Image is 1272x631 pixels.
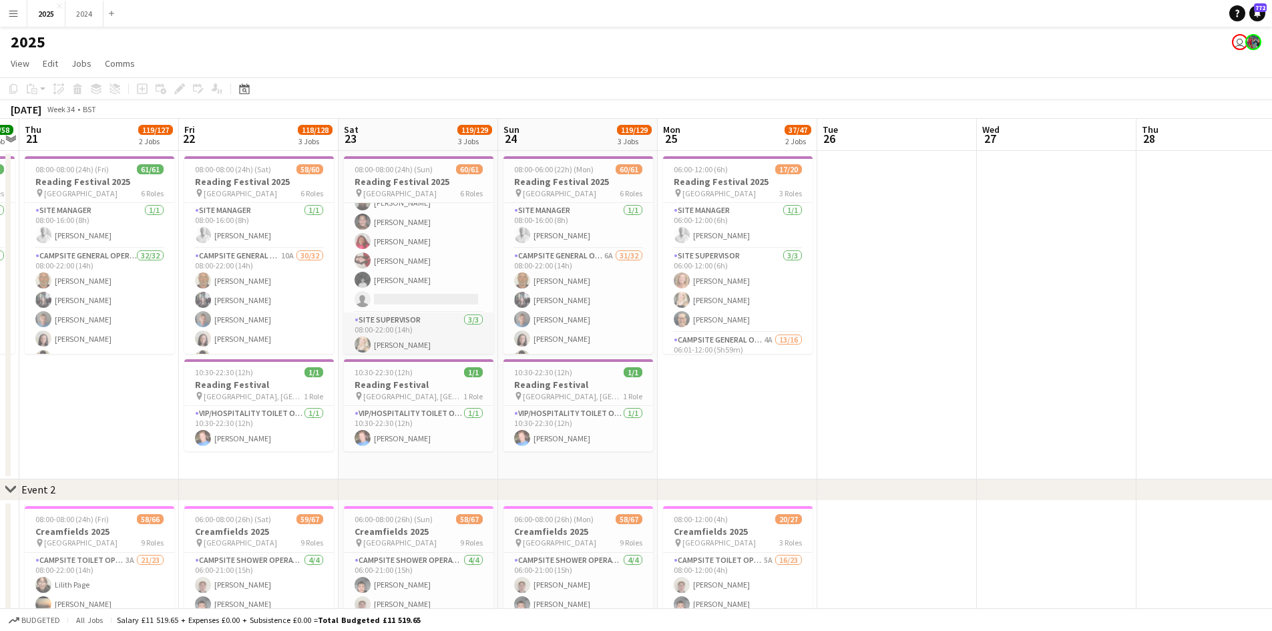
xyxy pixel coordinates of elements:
app-job-card: 10:30-22:30 (12h)1/1Reading Festival [GEOGRAPHIC_DATA], [GEOGRAPHIC_DATA]1 RoleVIP/Hospitality To... [344,359,493,451]
button: 2025 [27,1,65,27]
span: Jobs [71,57,91,69]
h3: Creamfields 2025 [503,525,653,538]
span: Sat [344,124,359,136]
div: [DATE] [11,103,41,116]
span: 25 [661,131,680,146]
span: Week 34 [44,104,77,114]
span: [GEOGRAPHIC_DATA], [GEOGRAPHIC_DATA] [523,391,623,401]
span: 9 Roles [300,538,323,548]
app-card-role: Site Manager1/108:00-16:00 (8h)[PERSON_NAME] [503,203,653,248]
span: 10:30-22:30 (12h) [355,367,413,377]
button: Budgeted [7,613,62,628]
span: Edit [43,57,58,69]
span: 10:30-22:30 (12h) [514,367,572,377]
app-card-role: VIP/Hospitality Toilet Operative1/110:30-22:30 (12h)[PERSON_NAME] [184,406,334,451]
span: 1 Role [463,391,483,401]
span: 08:00-08:00 (24h) (Fri) [35,164,109,174]
span: Wed [982,124,1000,136]
span: Total Budgeted £11 519.65 [318,615,421,625]
span: 27 [980,131,1000,146]
span: 119/129 [617,125,652,135]
span: 9 Roles [460,538,483,548]
div: 3 Jobs [618,136,651,146]
span: 17/20 [775,164,802,174]
span: [GEOGRAPHIC_DATA] [363,188,437,198]
div: 2 Jobs [785,136,811,146]
app-job-card: 08:00-06:00 (22h) (Mon)60/61Reading Festival 2025 [GEOGRAPHIC_DATA]6 RolesSite Manager1/108:00-16... [503,156,653,354]
app-card-role: Site Manager1/106:00-12:00 (6h)[PERSON_NAME] [663,203,813,248]
span: [GEOGRAPHIC_DATA] [44,188,118,198]
app-card-role: Site Supervisor3/308:00-22:00 (14h)[PERSON_NAME] [344,312,493,397]
div: BST [83,104,96,114]
span: 06:00-08:00 (26h) (Mon) [514,514,594,524]
app-card-role: Site Supervisor3/306:00-12:00 (6h)[PERSON_NAME][PERSON_NAME][PERSON_NAME] [663,248,813,333]
span: [GEOGRAPHIC_DATA] [523,188,596,198]
span: 28 [1140,131,1158,146]
span: 3 Roles [779,188,802,198]
a: Comms [99,55,140,72]
span: Thu [1142,124,1158,136]
span: View [11,57,29,69]
span: [GEOGRAPHIC_DATA] [204,538,277,548]
span: Fri [184,124,195,136]
h3: Reading Festival [184,379,334,391]
div: Salary £11 519.65 + Expenses £0.00 + Subsistence £0.00 = [117,615,421,625]
span: 08:00-08:00 (24h) (Sat) [195,164,271,174]
a: Jobs [66,55,97,72]
h3: Reading Festival 2025 [25,176,174,188]
span: 6 Roles [300,188,323,198]
div: 08:00-08:00 (24h) (Fri)61/61Reading Festival 2025 [GEOGRAPHIC_DATA]6 RolesSite Manager1/108:00-16... [25,156,174,354]
span: [GEOGRAPHIC_DATA] [682,538,756,548]
span: [GEOGRAPHIC_DATA] [363,538,437,548]
span: Budgeted [21,616,60,625]
span: [GEOGRAPHIC_DATA] [44,538,118,548]
h3: Reading Festival 2025 [344,176,493,188]
app-user-avatar: Chris hessey [1232,34,1248,50]
span: 1 Role [623,391,642,401]
a: 772 [1249,5,1265,21]
app-card-role: Site Manager1/108:00-16:00 (8h)[PERSON_NAME] [25,203,174,248]
span: 10:30-22:30 (12h) [195,367,253,377]
span: 59/67 [296,514,323,524]
span: 06:00-12:00 (6h) [674,164,728,174]
span: 6 Roles [141,188,164,198]
span: 1/1 [304,367,323,377]
span: [GEOGRAPHIC_DATA], [GEOGRAPHIC_DATA] [363,391,463,401]
h3: Reading Festival 2025 [503,176,653,188]
app-job-card: 10:30-22:30 (12h)1/1Reading Festival [GEOGRAPHIC_DATA], [GEOGRAPHIC_DATA]1 RoleVIP/Hospitality To... [503,359,653,451]
h3: Reading Festival 2025 [663,176,813,188]
span: 37/47 [785,125,811,135]
span: All jobs [73,615,105,625]
span: 61/61 [137,164,164,174]
span: 1/1 [624,367,642,377]
span: 08:00-06:00 (22h) (Mon) [514,164,594,174]
div: 3 Jobs [298,136,332,146]
span: 08:00-08:00 (24h) (Sun) [355,164,433,174]
span: 772 [1254,3,1267,12]
span: [GEOGRAPHIC_DATA] [204,188,277,198]
h3: Reading Festival 2025 [184,176,334,188]
span: 6 Roles [620,188,642,198]
span: 26 [821,131,838,146]
div: 10:30-22:30 (12h)1/1Reading Festival [GEOGRAPHIC_DATA], [GEOGRAPHIC_DATA]1 RoleVIP/Hospitality To... [184,359,334,451]
span: 60/61 [456,164,483,174]
div: Event 2 [21,483,55,496]
app-card-role: Site Manager1/108:00-16:00 (8h)[PERSON_NAME] [184,203,334,248]
span: 06:00-08:00 (26h) (Sun) [355,514,433,524]
app-user-avatar: Lucia Aguirre de Potter [1245,34,1261,50]
div: 06:00-12:00 (6h)17/20Reading Festival 2025 [GEOGRAPHIC_DATA]3 RolesSite Manager1/106:00-12:00 (6h... [663,156,813,354]
span: Comms [105,57,135,69]
span: 58/67 [616,514,642,524]
span: [GEOGRAPHIC_DATA] [523,538,596,548]
h1: 2025 [11,32,45,52]
h3: Reading Festival [344,379,493,391]
a: View [5,55,35,72]
span: 118/128 [298,125,333,135]
span: 08:00-08:00 (24h) (Fri) [35,514,109,524]
span: 23 [342,131,359,146]
span: 3 Roles [779,538,802,548]
span: Sun [503,124,519,136]
app-job-card: 08:00-08:00 (24h) (Sat)58/60Reading Festival 2025 [GEOGRAPHIC_DATA]6 RolesSite Manager1/108:00-16... [184,156,334,354]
